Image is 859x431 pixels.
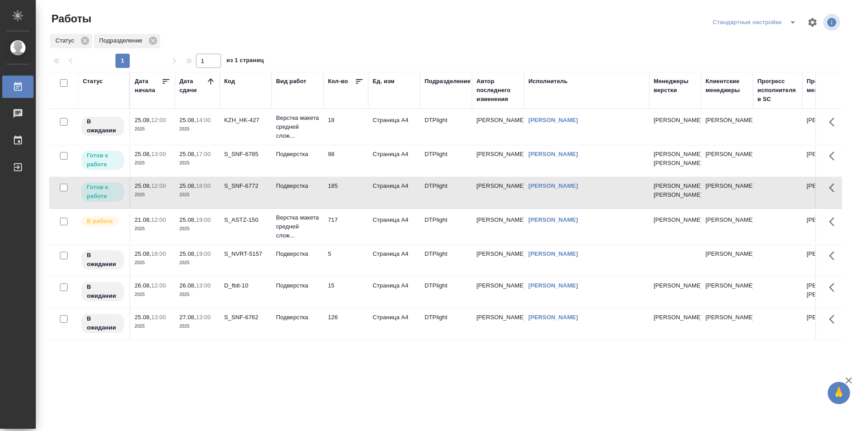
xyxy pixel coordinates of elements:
p: [PERSON_NAME] [654,116,697,125]
td: DTPlight [420,177,472,208]
a: [PERSON_NAME] [528,151,578,157]
td: [PERSON_NAME] [472,308,524,340]
p: 18:00 [151,250,166,257]
p: 13:00 [196,314,211,321]
td: DTPlight [420,111,472,143]
td: [PERSON_NAME] [802,111,854,143]
td: Страница А4 [368,245,420,276]
td: [PERSON_NAME] [472,145,524,177]
p: 2025 [179,322,215,331]
p: 12:00 [151,282,166,289]
td: [PERSON_NAME] [472,177,524,208]
p: 2025 [135,322,170,331]
p: 25.08, [135,151,151,157]
button: Здесь прячутся важные кнопки [824,145,845,167]
p: [PERSON_NAME] [654,313,697,322]
p: 2025 [179,290,215,299]
td: [PERSON_NAME] [472,211,524,242]
p: 25.08, [135,314,151,321]
p: 25.08, [179,250,196,257]
div: S_SNF-6762 [224,313,267,322]
a: [PERSON_NAME] [528,250,578,257]
td: [PERSON_NAME] [802,308,854,340]
div: Исполнитель выполняет работу [81,215,125,228]
div: Прогресс исполнителя в SC [757,77,798,104]
p: 26.08, [135,282,151,289]
p: 25.08, [135,117,151,123]
td: [PERSON_NAME] [802,211,854,242]
div: Дата сдачи [179,77,206,95]
p: 2025 [179,190,215,199]
p: [PERSON_NAME], [PERSON_NAME] [654,150,697,168]
p: В ожидании [87,117,119,135]
div: Подразделение [425,77,471,86]
p: 2025 [135,258,170,267]
p: Готов к работе [87,151,119,169]
p: 2025 [135,190,170,199]
td: 15 [323,277,368,308]
p: 18:00 [196,182,211,189]
button: Здесь прячутся важные кнопки [824,211,845,232]
div: Менеджеры верстки [654,77,697,95]
div: Исполнитель назначен, приступать к работе пока рано [81,313,125,334]
td: [PERSON_NAME] [701,277,753,308]
div: S_NVRT-5157 [224,249,267,258]
p: В ожидании [87,283,119,300]
p: Подразделение [99,36,145,45]
div: Статус [50,34,92,48]
td: DTPlight [420,145,472,177]
div: Исполнитель [528,77,568,86]
td: [PERSON_NAME] [802,145,854,177]
p: 2025 [135,224,170,233]
p: 25.08, [179,117,196,123]
span: Настроить таблицу [802,12,823,33]
div: split button [710,15,802,30]
p: 25.08, [179,182,196,189]
td: Страница А4 [368,308,420,340]
p: Подверстка [276,249,319,258]
p: [PERSON_NAME], [PERSON_NAME] [807,281,850,299]
td: Страница А4 [368,145,420,177]
p: 17:00 [196,151,211,157]
div: Проектные менеджеры [807,77,850,95]
td: 98 [323,145,368,177]
td: [PERSON_NAME] [701,245,753,276]
td: [PERSON_NAME] [701,177,753,208]
td: DTPlight [420,245,472,276]
a: [PERSON_NAME] [528,216,578,223]
p: Подверстка [276,150,319,159]
div: Статус [83,77,103,86]
td: 717 [323,211,368,242]
p: 12:00 [151,117,166,123]
td: Страница А4 [368,177,420,208]
div: Автор последнего изменения [476,77,519,104]
p: 2025 [179,159,215,168]
button: Здесь прячутся важные кнопки [824,308,845,330]
p: 25.08, [135,250,151,257]
p: Подверстка [276,182,319,190]
div: Клиентские менеджеры [706,77,748,95]
td: 185 [323,177,368,208]
td: [PERSON_NAME] [472,111,524,143]
div: Кол-во [328,77,348,86]
td: [PERSON_NAME] [802,177,854,208]
p: 2025 [135,159,170,168]
p: 19:00 [196,216,211,223]
p: 19:00 [196,250,211,257]
td: 5 [323,245,368,276]
td: DTPlight [420,277,472,308]
div: Исполнитель назначен, приступать к работе пока рано [81,249,125,270]
td: [PERSON_NAME] [472,277,524,308]
a: [PERSON_NAME] [528,314,578,321]
td: 126 [323,308,368,340]
button: Здесь прячутся важные кнопки [824,111,845,133]
p: 2025 [179,125,215,134]
td: [PERSON_NAME] [802,245,854,276]
p: 25.08, [179,216,196,223]
div: Исполнитель может приступить к работе [81,182,125,203]
div: Ед. изм [373,77,395,86]
p: 13:00 [196,282,211,289]
span: Работы [49,12,91,26]
p: Верстка макета средней слож... [276,213,319,240]
p: 13:00 [151,151,166,157]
